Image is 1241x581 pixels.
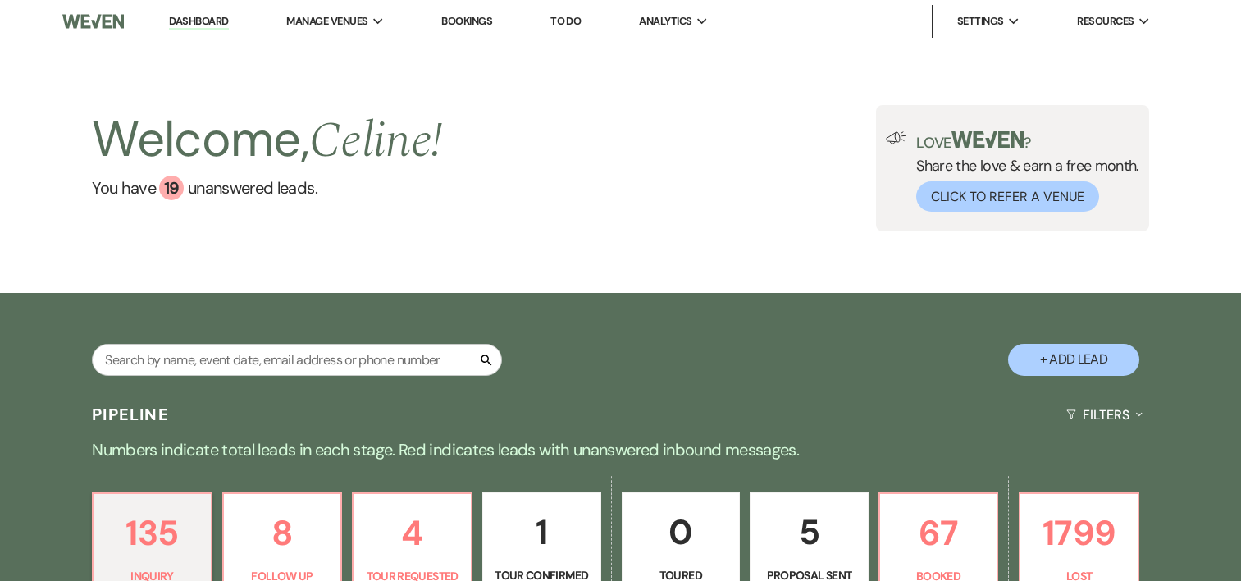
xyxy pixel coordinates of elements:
[92,344,502,376] input: Search by name, event date, email address or phone number
[916,131,1139,150] p: Love ?
[441,14,492,28] a: Bookings
[1077,13,1134,30] span: Resources
[760,505,858,560] p: 5
[916,181,1099,212] button: Click to Refer a Venue
[957,13,1004,30] span: Settings
[103,506,201,560] p: 135
[234,506,331,560] p: 8
[1008,344,1139,376] button: + Add Lead
[30,437,1211,463] p: Numbers indicate total leads in each stage. Red indicates leads with unanswered inbound messages.
[493,505,591,560] p: 1
[906,131,1139,212] div: Share the love & earn a free month.
[169,14,228,30] a: Dashboard
[639,13,691,30] span: Analytics
[550,14,581,28] a: To Do
[1030,506,1128,560] p: 1799
[309,103,443,179] span: Celine !
[632,505,730,560] p: 0
[886,131,906,144] img: loud-speaker-illustration.svg
[92,176,442,200] a: You have 19 unanswered leads.
[92,105,442,176] h2: Welcome,
[159,176,184,200] div: 19
[363,506,461,560] p: 4
[62,4,124,39] img: Weven Logo
[951,131,1024,148] img: weven-logo-green.svg
[1060,393,1149,437] button: Filters
[890,506,988,560] p: 67
[286,13,367,30] span: Manage Venues
[92,403,169,426] h3: Pipeline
